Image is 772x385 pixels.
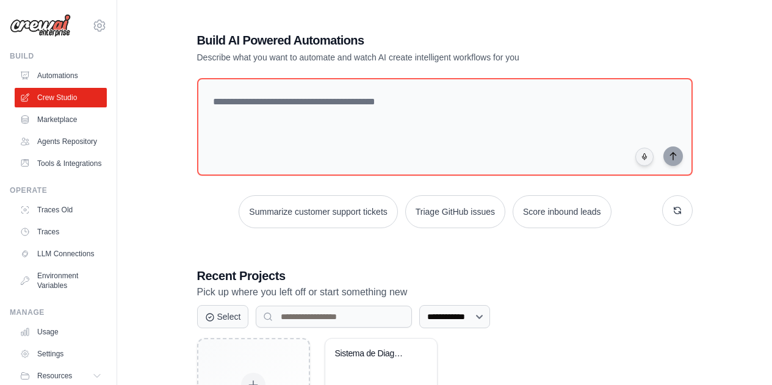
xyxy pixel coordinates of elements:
[239,195,397,228] button: Summarize customer support tickets
[197,32,607,49] h1: Build AI Powered Automations
[15,88,107,107] a: Crew Studio
[513,195,611,228] button: Score inbound leads
[197,51,607,63] p: Describe what you want to automate and watch AI create intelligent workflows for you
[405,195,505,228] button: Triage GitHub issues
[197,305,249,328] button: Select
[15,132,107,151] a: Agents Repository
[15,322,107,342] a: Usage
[15,222,107,242] a: Traces
[10,14,71,37] img: Logo
[15,110,107,129] a: Marketplace
[37,371,72,381] span: Resources
[335,348,409,359] div: Sistema de Diagnostico Digital Multi-Industria
[197,284,693,300] p: Pick up where you left off or start something new
[10,51,107,61] div: Build
[15,244,107,264] a: LLM Connections
[662,195,693,226] button: Get new suggestions
[197,267,693,284] h3: Recent Projects
[15,344,107,364] a: Settings
[10,185,107,195] div: Operate
[15,266,107,295] a: Environment Variables
[15,154,107,173] a: Tools & Integrations
[635,148,654,166] button: Click to speak your automation idea
[10,308,107,317] div: Manage
[15,66,107,85] a: Automations
[15,200,107,220] a: Traces Old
